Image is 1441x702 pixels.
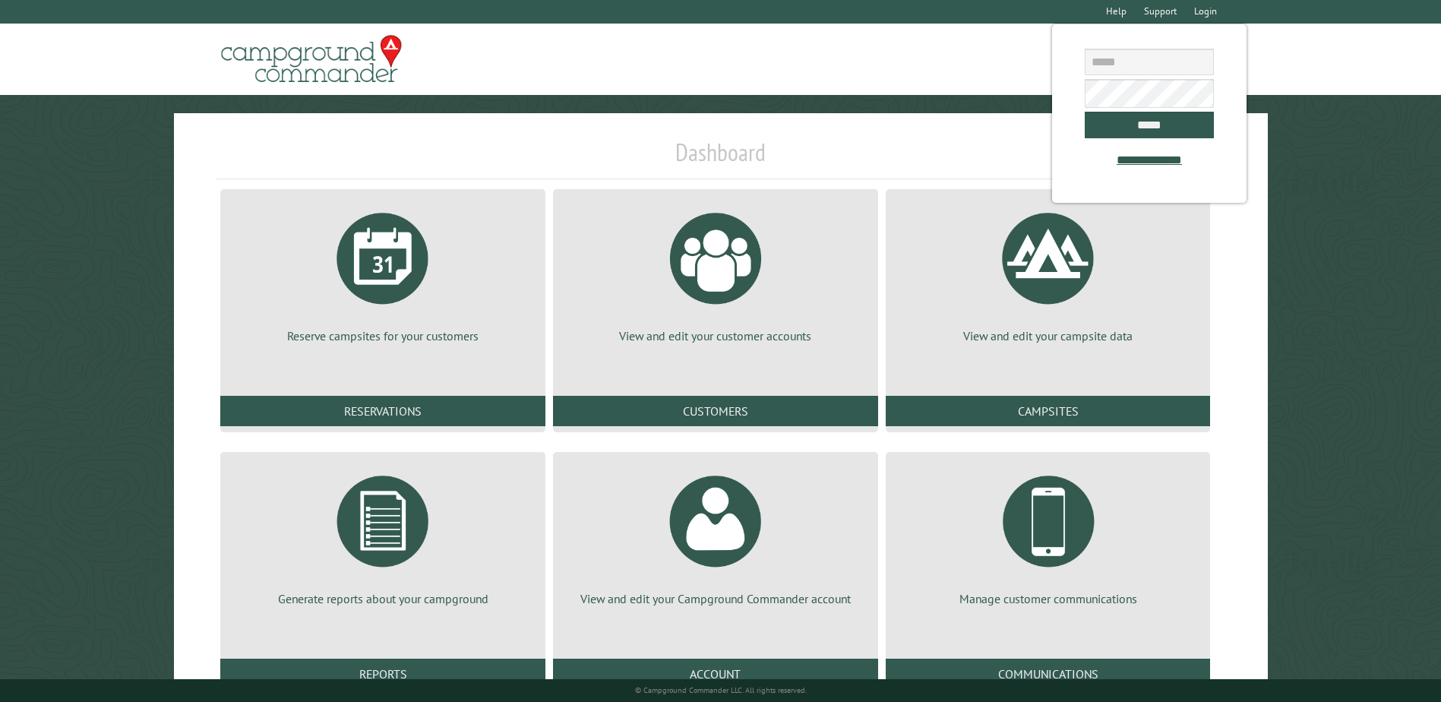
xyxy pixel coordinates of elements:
[635,685,807,695] small: © Campground Commander LLC. All rights reserved.
[239,201,527,344] a: Reserve campsites for your customers
[571,327,860,344] p: View and edit your customer accounts
[886,659,1211,689] a: Communications
[571,590,860,607] p: View and edit your Campground Commander account
[904,201,1193,344] a: View and edit your campsite data
[553,396,878,426] a: Customers
[904,464,1193,607] a: Manage customer communications
[239,464,527,607] a: Generate reports about your campground
[239,590,527,607] p: Generate reports about your campground
[220,396,545,426] a: Reservations
[216,138,1224,179] h1: Dashboard
[239,327,527,344] p: Reserve campsites for your customers
[553,659,878,689] a: Account
[904,590,1193,607] p: Manage customer communications
[571,201,860,344] a: View and edit your customer accounts
[886,396,1211,426] a: Campsites
[216,30,406,89] img: Campground Commander
[220,659,545,689] a: Reports
[904,327,1193,344] p: View and edit your campsite data
[571,464,860,607] a: View and edit your Campground Commander account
